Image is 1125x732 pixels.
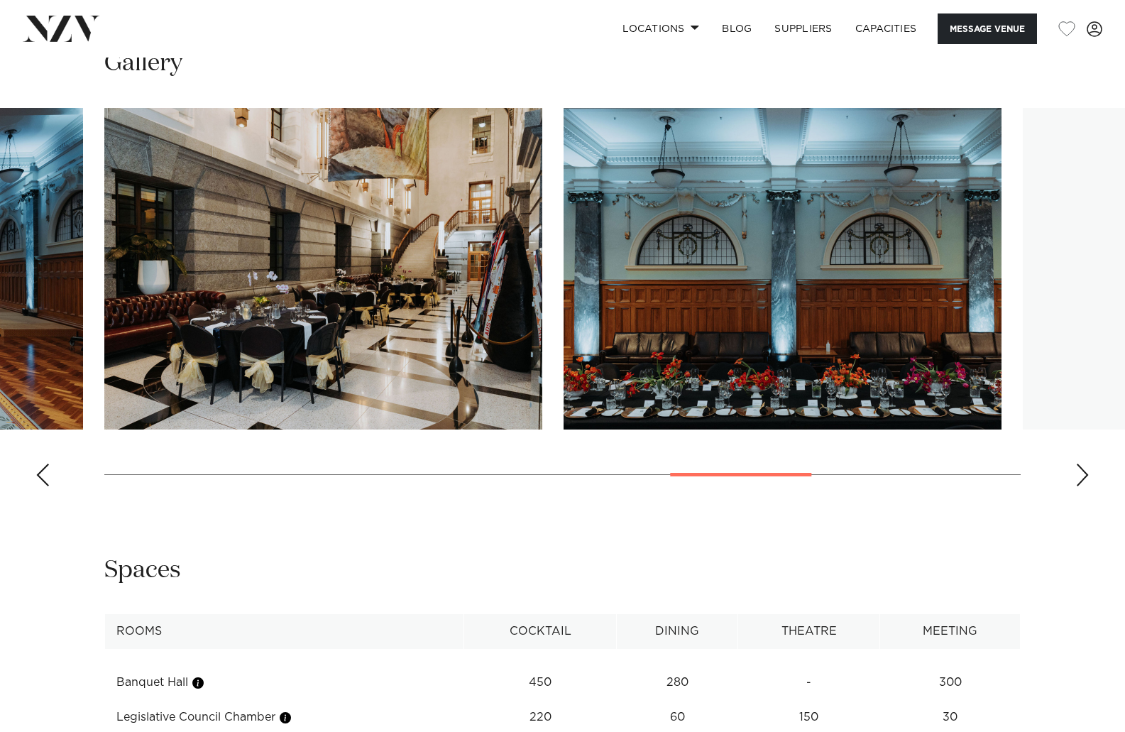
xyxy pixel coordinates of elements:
[938,13,1037,44] button: Message Venue
[105,665,464,700] td: Banquet Hall
[738,665,880,700] td: -
[463,665,617,700] td: 450
[463,614,617,649] th: Cocktail
[104,555,181,586] h2: Spaces
[617,665,738,700] td: 280
[611,13,710,44] a: Locations
[105,614,464,649] th: Rooms
[23,16,100,41] img: nzv-logo.png
[710,13,763,44] a: BLOG
[763,13,843,44] a: SUPPLIERS
[104,108,542,430] swiper-slide: 9 / 13
[844,13,928,44] a: Capacities
[104,48,182,80] h2: Gallery
[738,614,880,649] th: Theatre
[880,614,1021,649] th: Meeting
[880,665,1021,700] td: 300
[564,108,1001,430] swiper-slide: 10 / 13
[617,614,738,649] th: Dining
